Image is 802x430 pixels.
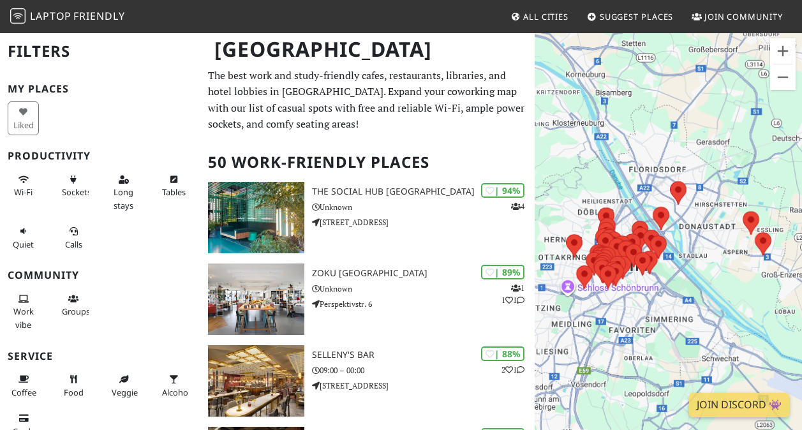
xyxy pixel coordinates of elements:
[58,369,89,403] button: Food
[200,263,535,335] a: Zoku Vienna | 89% 111 Zoku [GEOGRAPHIC_DATA] Unknown Perspektivstr. 6
[13,306,34,330] span: People working
[312,364,535,376] p: 09:00 – 00:00
[511,200,524,212] p: 4
[687,5,788,28] a: Join Community
[162,186,186,198] span: Work-friendly tables
[62,306,90,317] span: Group tables
[582,5,679,28] a: Suggest Places
[58,221,89,255] button: Calls
[8,288,39,335] button: Work vibe
[704,11,783,22] span: Join Community
[10,6,125,28] a: LaptopFriendly LaptopFriendly
[208,68,527,133] p: The best work and study-friendly cafes, restaurants, libraries, and hotel lobbies in [GEOGRAPHIC_...
[312,216,535,228] p: [STREET_ADDRESS]
[112,387,138,398] span: Veggie
[204,32,532,67] h1: [GEOGRAPHIC_DATA]
[8,221,39,255] button: Quiet
[600,11,674,22] span: Suggest Places
[770,64,796,90] button: Zoom out
[312,283,535,295] p: Unknown
[10,8,26,24] img: LaptopFriendly
[481,183,524,198] div: | 94%
[312,186,535,197] h3: The Social Hub [GEOGRAPHIC_DATA]
[158,169,189,203] button: Tables
[689,393,789,417] a: Join Discord 👾
[312,201,535,213] p: Unknown
[108,369,139,403] button: Veggie
[64,387,84,398] span: Food
[523,11,568,22] span: All Cities
[770,38,796,64] button: Zoom in
[30,9,71,23] span: Laptop
[8,150,193,162] h3: Productivity
[312,380,535,392] p: [STREET_ADDRESS]
[158,369,189,403] button: Alcohol
[200,345,535,417] a: SELLENY'S Bar | 88% 21 SELLENY'S Bar 09:00 – 00:00 [STREET_ADDRESS]
[208,263,304,335] img: Zoku Vienna
[501,282,524,306] p: 1 1 1
[208,182,304,253] img: The Social Hub Vienna
[8,369,39,403] button: Coffee
[312,268,535,279] h3: Zoku [GEOGRAPHIC_DATA]
[8,269,193,281] h3: Community
[65,239,82,250] span: Video/audio calls
[481,265,524,279] div: | 89%
[200,182,535,253] a: The Social Hub Vienna | 94% 4 The Social Hub [GEOGRAPHIC_DATA] Unknown [STREET_ADDRESS]
[162,387,190,398] span: Alcohol
[108,169,139,216] button: Long stays
[208,143,527,182] h2: 50 Work-Friendly Places
[8,350,193,362] h3: Service
[501,364,524,376] p: 2 1
[11,387,36,398] span: Coffee
[481,346,524,361] div: | 88%
[312,350,535,360] h3: SELLENY'S Bar
[114,186,133,211] span: Long stays
[8,169,39,203] button: Wi-Fi
[58,288,89,322] button: Groups
[505,5,574,28] a: All Cities
[14,186,33,198] span: Stable Wi-Fi
[8,32,193,71] h2: Filters
[13,239,34,250] span: Quiet
[8,83,193,95] h3: My Places
[58,169,89,203] button: Sockets
[312,298,535,310] p: Perspektivstr. 6
[73,9,124,23] span: Friendly
[208,345,304,417] img: SELLENY'S Bar
[62,186,91,198] span: Power sockets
